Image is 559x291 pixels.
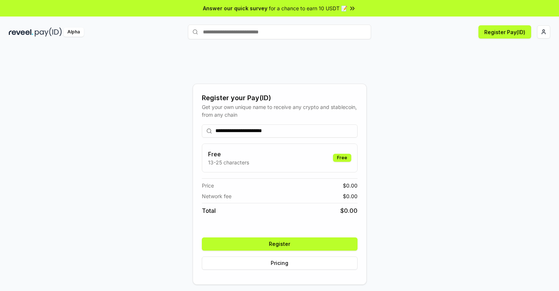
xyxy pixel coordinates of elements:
[208,150,249,159] h3: Free
[35,28,62,37] img: pay_id
[203,4,267,12] span: Answer our quick survey
[202,257,358,270] button: Pricing
[340,206,358,215] span: $ 0.00
[208,159,249,166] p: 13-25 characters
[478,25,531,39] button: Register Pay(ID)
[333,154,351,162] div: Free
[63,28,84,37] div: Alpha
[343,182,358,189] span: $ 0.00
[269,4,347,12] span: for a chance to earn 10 USDT 📝
[202,103,358,119] div: Get your own unique name to receive any crypto and stablecoin, from any chain
[202,182,214,189] span: Price
[202,192,232,200] span: Network fee
[202,237,358,251] button: Register
[9,28,33,37] img: reveel_dark
[343,192,358,200] span: $ 0.00
[202,206,216,215] span: Total
[202,93,358,103] div: Register your Pay(ID)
